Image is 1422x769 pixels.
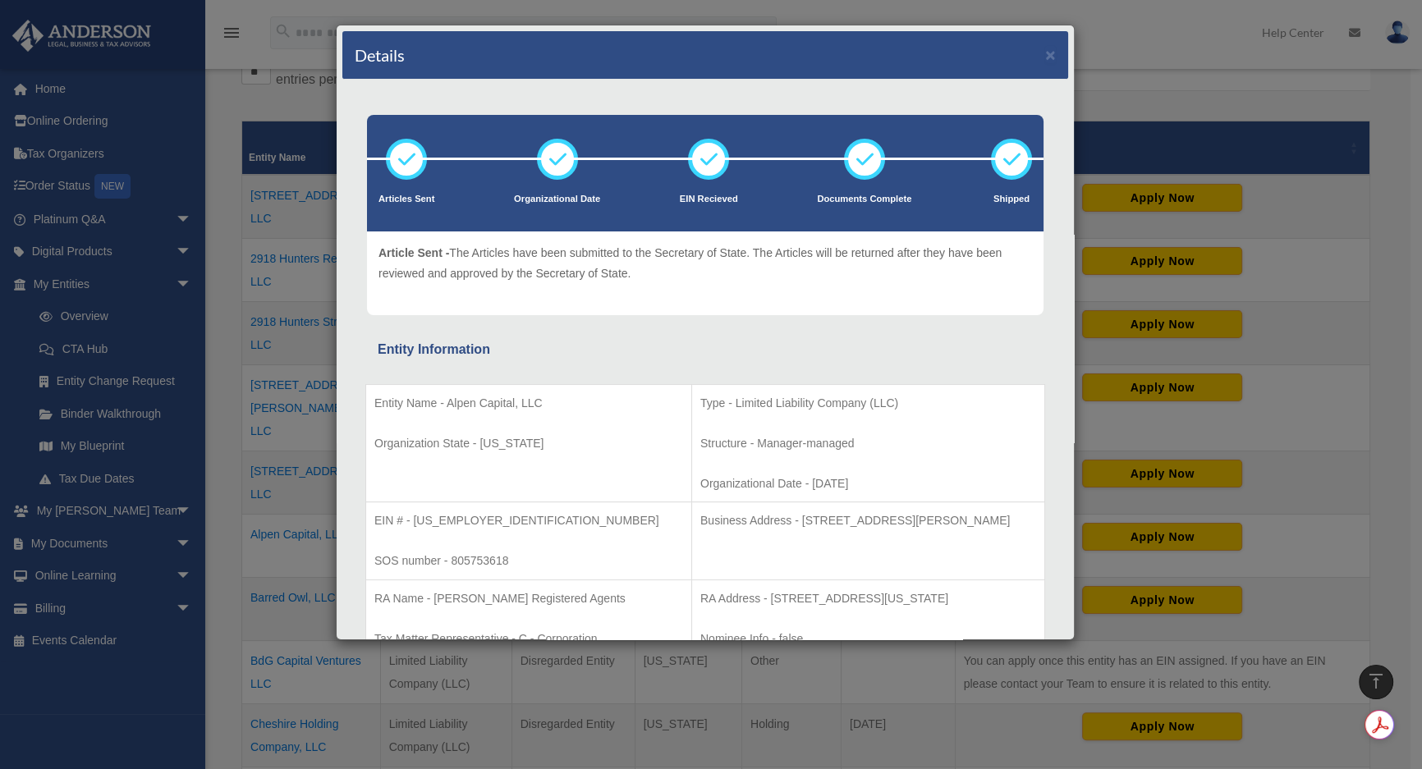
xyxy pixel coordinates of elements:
[700,474,1036,494] p: Organizational Date - [DATE]
[374,510,683,531] p: EIN # - [US_EMPLOYER_IDENTIFICATION_NUMBER]
[700,588,1036,609] p: RA Address - [STREET_ADDRESS][US_STATE]
[1045,46,1056,63] button: ×
[374,629,683,649] p: Tax Matter Representative - C - Corporation
[378,246,449,259] span: Article Sent -
[680,191,738,208] p: EIN Recieved
[700,433,1036,454] p: Structure - Manager-managed
[700,510,1036,531] p: Business Address - [STREET_ADDRESS][PERSON_NAME]
[378,191,434,208] p: Articles Sent
[700,629,1036,649] p: Nominee Info - false
[374,393,683,414] p: Entity Name - Alpen Capital, LLC
[817,191,911,208] p: Documents Complete
[700,393,1036,414] p: Type - Limited Liability Company (LLC)
[378,338,1033,361] div: Entity Information
[991,191,1032,208] p: Shipped
[514,191,600,208] p: Organizational Date
[378,243,1032,283] p: The Articles have been submitted to the Secretary of State. The Articles will be returned after t...
[374,433,683,454] p: Organization State - [US_STATE]
[374,588,683,609] p: RA Name - [PERSON_NAME] Registered Agents
[355,43,405,66] h4: Details
[374,551,683,571] p: SOS number - 805753618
